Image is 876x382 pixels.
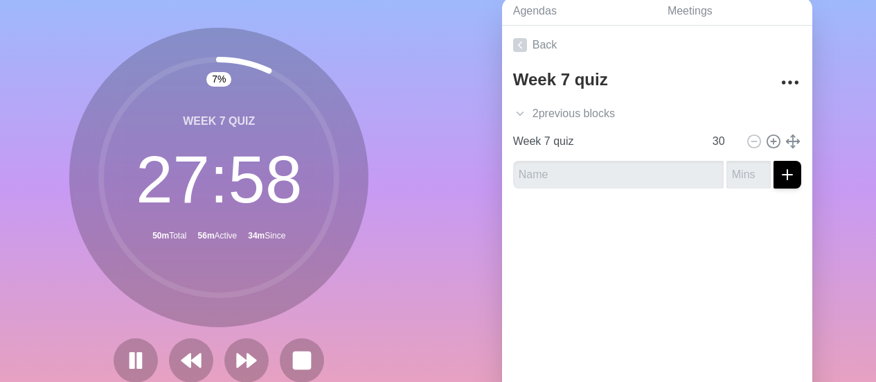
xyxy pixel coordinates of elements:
button: More [776,69,804,96]
a: Back [502,26,812,64]
input: Name [508,128,704,155]
span: s [609,105,615,122]
input: Mins [707,128,740,155]
input: Name [513,161,724,189]
input: Mins [726,161,771,189]
div: 2 previous block [502,100,812,128]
